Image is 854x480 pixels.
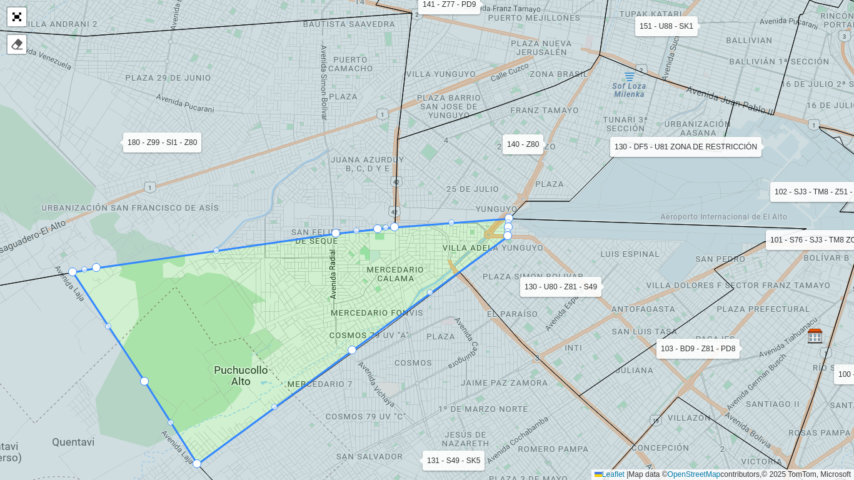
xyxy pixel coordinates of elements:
[8,35,26,54] div: Remover camada(s)
[668,470,721,479] a: OpenStreetMap
[807,328,823,344] img: Marker
[8,7,26,26] a: Abrir mapa em tela cheia
[595,470,625,479] a: Leaflet
[591,469,854,480] div: Map data © contributors,© 2025 TomTom, Microsoft
[626,470,628,479] span: |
